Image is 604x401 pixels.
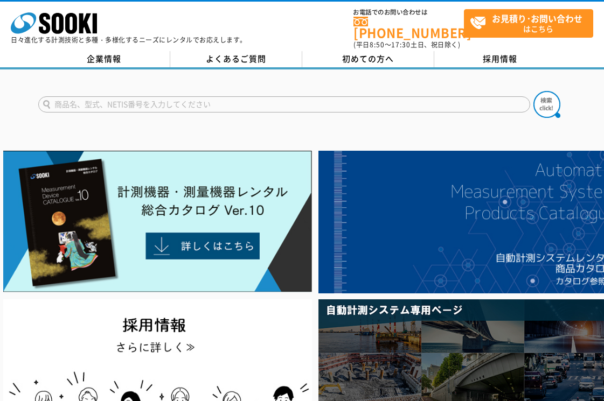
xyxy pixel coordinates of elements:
span: 17:30 [391,40,411,50]
img: btn_search.png [533,91,560,118]
span: (平日 ～ 土日、祝日除く) [353,40,460,50]
span: お電話でのお問い合わせは [353,9,464,16]
p: 日々進化する計測技術と多種・多様化するニーズにレンタルでお応えします。 [11,37,247,43]
span: 8:50 [370,40,385,50]
a: お見積り･お問い合わせはこちら [464,9,593,38]
a: 企業情報 [38,51,170,67]
a: よくあるご質問 [170,51,302,67]
input: 商品名、型式、NETIS番号を入力してください [38,96,530,112]
a: [PHONE_NUMBER] [353,17,464,39]
img: Catalog Ver10 [3,151,312,292]
a: 初めての方へ [302,51,434,67]
span: はこちら [470,10,593,37]
span: 初めての方へ [342,53,394,65]
a: 採用情報 [434,51,566,67]
strong: お見積り･お問い合わせ [492,12,582,25]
